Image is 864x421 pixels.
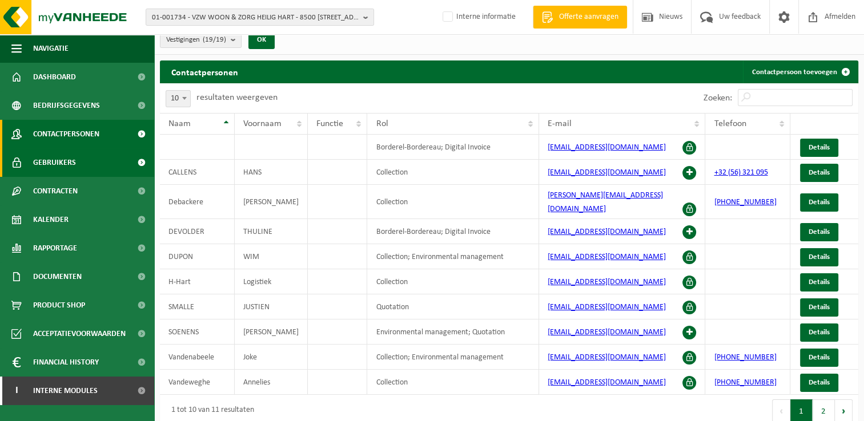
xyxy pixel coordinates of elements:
[367,294,539,319] td: Quotation
[168,119,191,128] span: Naam
[367,269,539,294] td: Collection
[548,191,663,213] a: [PERSON_NAME][EMAIL_ADDRESS][DOMAIN_NAME]
[203,36,226,43] count: (19/19)
[160,370,235,395] td: Vandeweghe
[800,164,838,182] a: Details
[800,193,838,212] a: Details
[235,244,308,269] td: WIM
[33,234,77,262] span: Rapportage
[160,31,242,48] button: Vestigingen(19/19)
[548,228,666,236] a: [EMAIL_ADDRESS][DOMAIN_NAME]
[235,370,308,395] td: Annelies
[33,348,99,377] span: Financial History
[714,119,746,128] span: Telefoon
[809,253,830,261] span: Details
[800,323,838,342] a: Details
[235,294,308,319] td: JUSTIEN
[809,354,830,361] span: Details
[548,253,666,261] a: [EMAIL_ADDRESS][DOMAIN_NAME]
[809,379,830,386] span: Details
[33,205,69,234] span: Kalender
[11,377,22,405] span: I
[809,329,830,336] span: Details
[714,198,776,207] a: [PHONE_NUMBER]
[166,90,191,107] span: 10
[33,34,69,63] span: Navigatie
[235,319,308,345] td: [PERSON_NAME]
[160,345,235,370] td: Vandenabeele
[367,160,539,185] td: Collection
[235,185,308,219] td: [PERSON_NAME]
[166,400,254,421] div: 1 tot 10 van 11 resultaten
[800,349,838,367] a: Details
[548,168,666,177] a: [EMAIL_ADDRESS][DOMAIN_NAME]
[367,319,539,345] td: Environmental management; Quotation
[809,303,830,311] span: Details
[367,345,539,370] td: Collection; Environmental management
[704,94,732,103] label: Zoeken:
[235,269,308,294] td: Logistiek
[160,160,235,185] td: CALLENS
[548,303,666,311] a: [EMAIL_ADDRESS][DOMAIN_NAME]
[160,294,235,319] td: SMALLE
[33,120,99,148] span: Contactpersonen
[376,119,388,128] span: Rol
[235,160,308,185] td: HANS
[548,328,666,337] a: [EMAIL_ADDRESS][DOMAIN_NAME]
[800,273,838,292] a: Details
[809,278,830,286] span: Details
[160,319,235,345] td: SOENENS
[714,353,776,362] a: [PHONE_NUMBER]
[809,169,830,176] span: Details
[33,91,100,120] span: Bedrijfsgegevens
[243,119,282,128] span: Voornaam
[166,31,226,48] span: Vestigingen
[440,9,516,26] label: Interne informatie
[367,219,539,244] td: Borderel-Bordereau; Digital Invoice
[33,262,82,291] span: Documenten
[800,248,838,266] a: Details
[160,185,235,219] td: Debackere
[235,219,308,244] td: THULINE
[548,278,666,286] a: [EMAIL_ADDRESS][DOMAIN_NAME]
[160,269,235,294] td: H-Hart
[152,9,359,26] span: 01-001734 - VZW WOON & ZORG HEILIG HART - 8500 [STREET_ADDRESS]
[160,60,250,83] h2: Contactpersonen
[166,91,190,107] span: 10
[160,244,235,269] td: DUPON
[556,11,621,23] span: Offerte aanvragen
[33,177,78,205] span: Contracten
[367,185,539,219] td: Collection
[316,119,343,128] span: Functie
[146,9,374,26] button: 01-001734 - VZW WOON & ZORG HEILIG HART - 8500 [STREET_ADDRESS]
[714,168,767,177] a: +32 (56) 321 095
[714,378,776,387] a: [PHONE_NUMBER]
[33,63,76,91] span: Dashboard
[367,370,539,395] td: Collection
[248,31,275,49] button: OK
[800,223,838,241] a: Details
[548,378,666,387] a: [EMAIL_ADDRESS][DOMAIN_NAME]
[548,143,666,152] a: [EMAIL_ADDRESS][DOMAIN_NAME]
[367,244,539,269] td: Collection; Environmental management
[160,219,235,244] td: DEVOLDER
[548,353,666,362] a: [EMAIL_ADDRESS][DOMAIN_NAME]
[33,377,98,405] span: Interne modules
[548,119,572,128] span: E-mail
[800,139,838,157] a: Details
[809,228,830,236] span: Details
[196,93,278,102] label: resultaten weergeven
[800,298,838,317] a: Details
[800,374,838,392] a: Details
[809,144,830,151] span: Details
[33,148,76,177] span: Gebruikers
[235,345,308,370] td: Joke
[743,60,857,83] a: Contactpersoon toevoegen
[533,6,627,29] a: Offerte aanvragen
[33,319,126,348] span: Acceptatievoorwaarden
[33,291,85,319] span: Product Shop
[809,199,830,206] span: Details
[367,135,539,160] td: Borderel-Bordereau; Digital Invoice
